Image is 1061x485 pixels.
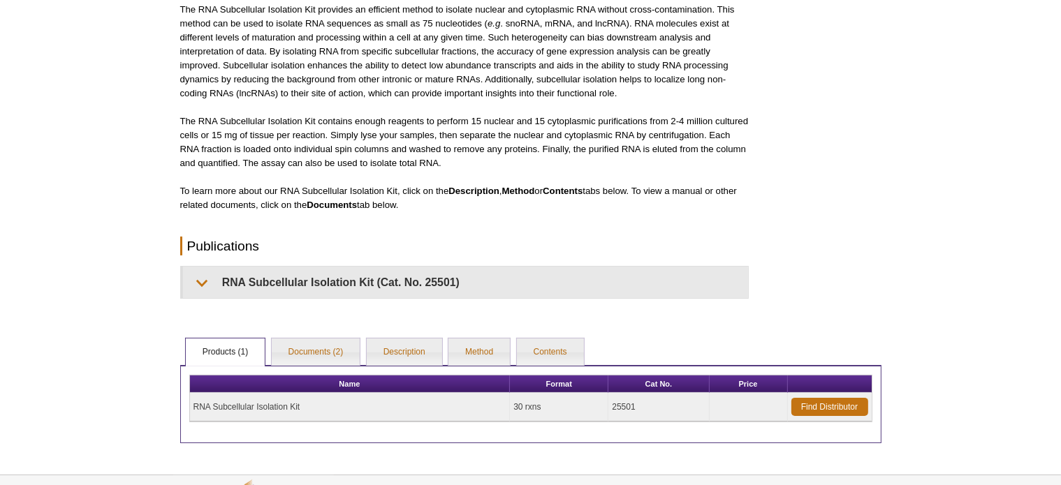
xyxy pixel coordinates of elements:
[710,375,788,393] th: Price
[183,267,748,298] summary: RNA Subcellular Isolation Kit (Cat. No. 25501)
[190,375,511,393] th: Name
[180,184,749,212] p: To learn more about our RNA Subcellular Isolation Kit, click on the , or tabs below. To view a ma...
[180,114,749,170] p: The RNA Subcellular Isolation Kit contains enough reagents to perform 15 nuclear and 15 cytoplasm...
[608,375,709,393] th: Cat No.
[448,186,499,196] strong: Description
[608,393,709,421] td: 25501
[367,338,442,366] a: Description
[180,3,749,100] p: The RNA Subcellular Isolation Kit provides an efficient method to isolate nuclear and cytoplasmic...
[502,186,535,196] strong: Method
[517,338,584,366] a: Contents
[448,338,510,366] a: Method
[488,18,500,29] em: e.g
[190,393,511,421] td: RNA Subcellular Isolation Kit
[791,398,868,416] a: Find Distributor
[180,237,749,255] h2: Publications
[510,393,608,421] td: 30 rxns
[307,200,357,210] strong: Documents
[186,338,265,366] a: Products (1)
[543,186,583,196] strong: Contents
[272,338,360,366] a: Documents (2)
[510,375,608,393] th: Format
